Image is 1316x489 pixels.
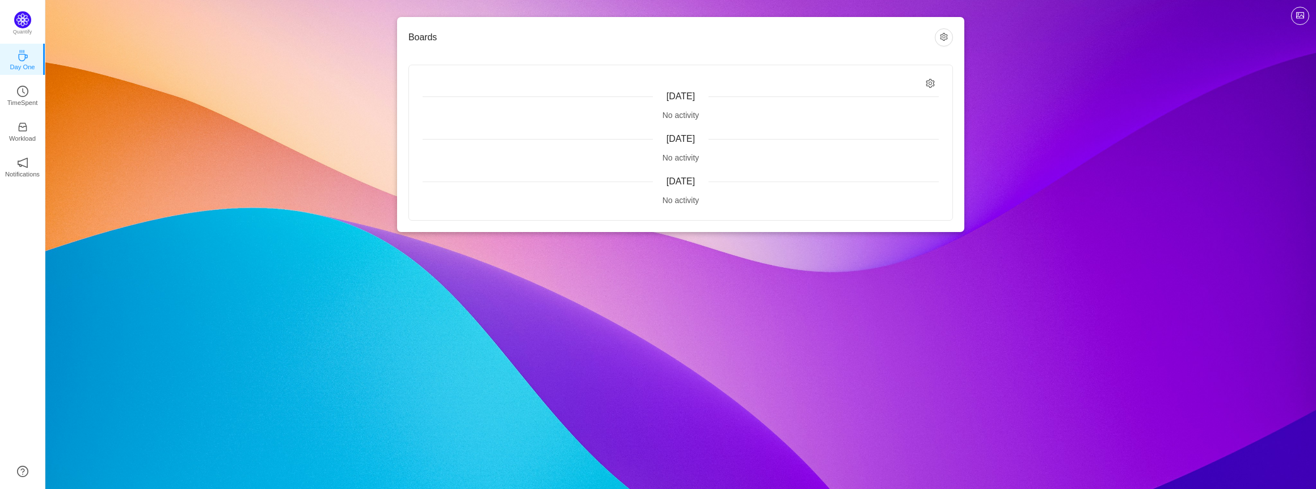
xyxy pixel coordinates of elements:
[14,11,31,28] img: Quantify
[17,157,28,168] i: icon: notification
[17,161,28,172] a: icon: notificationNotifications
[17,125,28,136] a: icon: inboxWorkload
[935,28,953,47] button: icon: setting
[9,133,36,144] p: Workload
[423,152,939,164] div: No activity
[926,79,935,88] i: icon: setting
[1291,7,1309,25] button: icon: picture
[667,176,695,186] span: [DATE]
[667,91,695,101] span: [DATE]
[17,86,28,97] i: icon: clock-circle
[7,98,38,108] p: TimeSpent
[13,28,32,36] p: Quantify
[17,89,28,100] a: icon: clock-circleTimeSpent
[17,466,28,477] a: icon: question-circle
[17,121,28,133] i: icon: inbox
[5,169,40,179] p: Notifications
[17,53,28,65] a: icon: coffeeDay One
[423,195,939,206] div: No activity
[667,134,695,144] span: [DATE]
[10,62,35,72] p: Day One
[17,50,28,61] i: icon: coffee
[408,32,935,43] h3: Boards
[423,109,939,121] div: No activity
